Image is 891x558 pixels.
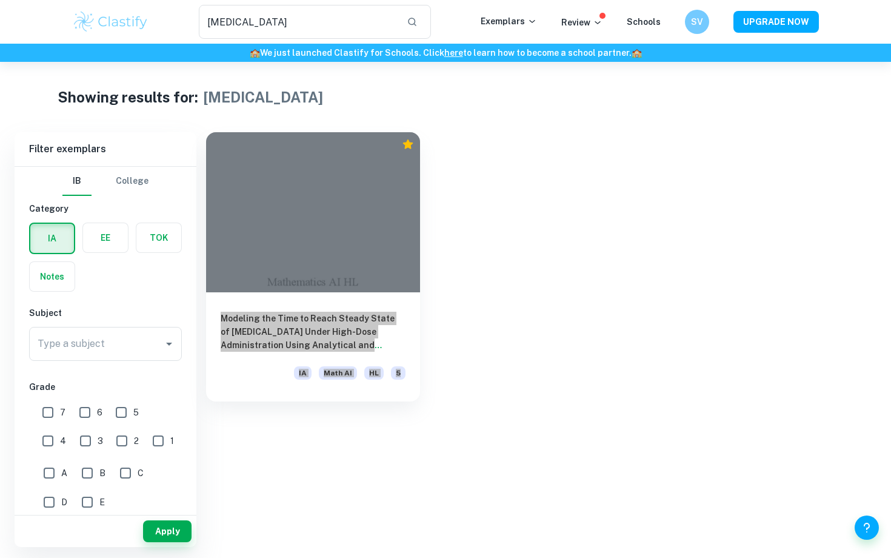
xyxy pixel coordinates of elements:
span: 4 [60,434,66,448]
h6: Modeling the Time to Reach Steady State of [MEDICAL_DATA] Under High-Dose Administration Using An... [221,312,405,352]
div: Filter type choice [62,167,148,196]
h6: Subject [29,306,182,320]
button: Apply [143,520,192,542]
button: EE [83,223,128,252]
div: Premium [402,138,414,150]
span: 1 [170,434,174,448]
h6: SV [690,15,704,29]
h1: Showing results for: [58,86,198,108]
a: Schools [627,17,661,27]
span: 3 [98,434,103,448]
span: E [99,496,105,509]
span: 5 [133,406,139,419]
span: 5 [391,366,405,380]
p: Review [561,16,602,29]
span: B [99,466,105,480]
img: Clastify logo [72,10,149,34]
a: Modeling the Time to Reach Steady State of [MEDICAL_DATA] Under High-Dose Administration Using An... [206,132,420,402]
span: D [61,496,67,509]
span: 7 [60,406,65,419]
button: Open [161,335,178,352]
p: Exemplars [481,15,537,28]
button: SV [685,10,709,34]
span: Math AI [319,366,357,380]
a: here [444,48,463,58]
span: C [138,466,144,480]
span: 🏫 [632,48,642,58]
span: 2 [134,434,139,448]
input: Search for any exemplars... [199,5,397,39]
button: IA [30,224,74,253]
span: IA [294,366,312,380]
button: TOK [136,223,181,252]
span: HL [364,366,384,380]
h6: Category [29,202,182,215]
button: IB [62,167,92,196]
span: 🏫 [250,48,260,58]
h6: Grade [29,380,182,394]
span: A [61,466,67,480]
h6: We just launched Clastify for Schools. Click to learn how to become a school partner. [2,46,889,59]
button: UPGRADE NOW [733,11,819,33]
button: College [116,167,148,196]
h1: [MEDICAL_DATA] [203,86,323,108]
span: 6 [97,406,102,419]
button: Help and Feedback [855,516,879,540]
button: Notes [30,262,75,291]
h6: Filter exemplars [15,132,196,166]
